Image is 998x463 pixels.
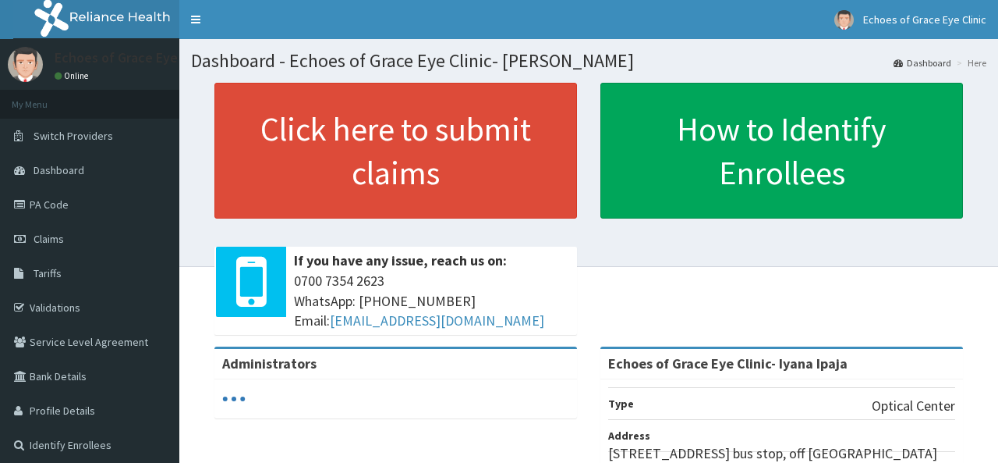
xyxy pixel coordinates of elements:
p: Echoes of Grace Eye Clinic [55,51,214,65]
span: Tariffs [34,266,62,280]
img: User Image [8,47,43,82]
strong: Echoes of Grace Eye Clinic- Iyana Ipaja [608,354,848,372]
li: Here [953,56,986,69]
a: Dashboard [894,56,951,69]
h1: Dashboard - Echoes of Grace Eye Clinic- [PERSON_NAME] [191,51,986,71]
a: Click here to submit claims [214,83,577,219]
span: Claims [34,232,64,246]
img: User Image [834,10,854,30]
b: Type [608,397,634,411]
span: Echoes of Grace Eye Clinic [863,12,986,27]
span: Switch Providers [34,129,113,143]
a: Online [55,70,92,81]
a: [EMAIL_ADDRESS][DOMAIN_NAME] [330,312,544,329]
a: How to Identify Enrollees [600,83,963,219]
svg: audio-loading [222,387,246,411]
b: If you have any issue, reach us on: [294,251,507,269]
p: Optical Center [872,396,955,416]
b: Address [608,429,650,443]
span: Dashboard [34,163,84,177]
span: 0700 7354 2623 WhatsApp: [PHONE_NUMBER] Email: [294,271,569,331]
b: Administrators [222,354,317,372]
